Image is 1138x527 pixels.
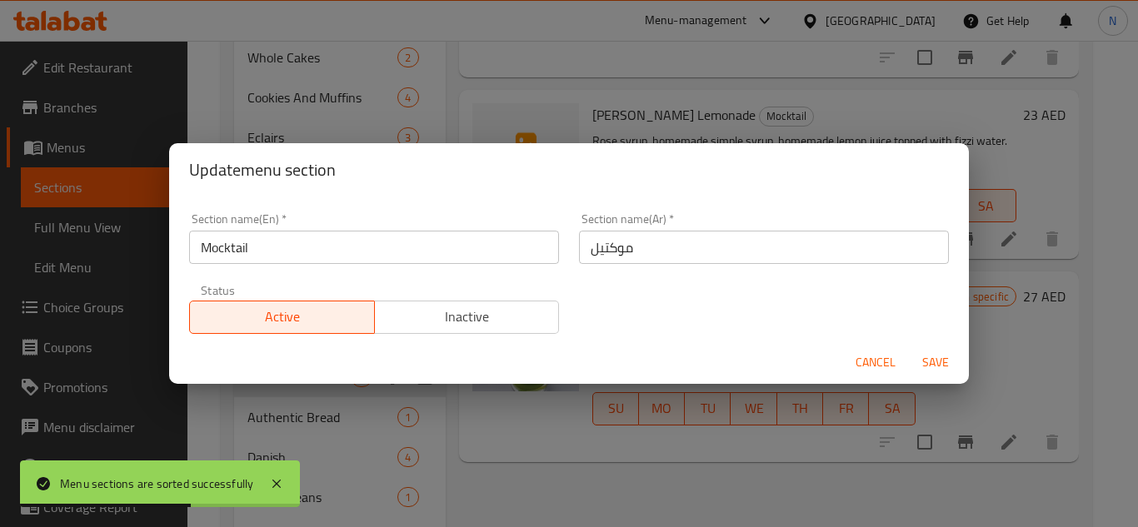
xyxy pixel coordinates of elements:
span: Active [197,305,368,329]
button: Save [909,347,962,378]
button: Inactive [374,301,560,334]
button: Cancel [849,347,902,378]
span: Save [916,352,956,373]
h2: Update menu section [189,157,949,183]
div: Menu sections are sorted successfully [60,475,253,493]
button: Active [189,301,375,334]
input: Please enter section name(ar) [579,231,949,264]
input: Please enter section name(en) [189,231,559,264]
span: Inactive [382,305,553,329]
span: Cancel [856,352,896,373]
